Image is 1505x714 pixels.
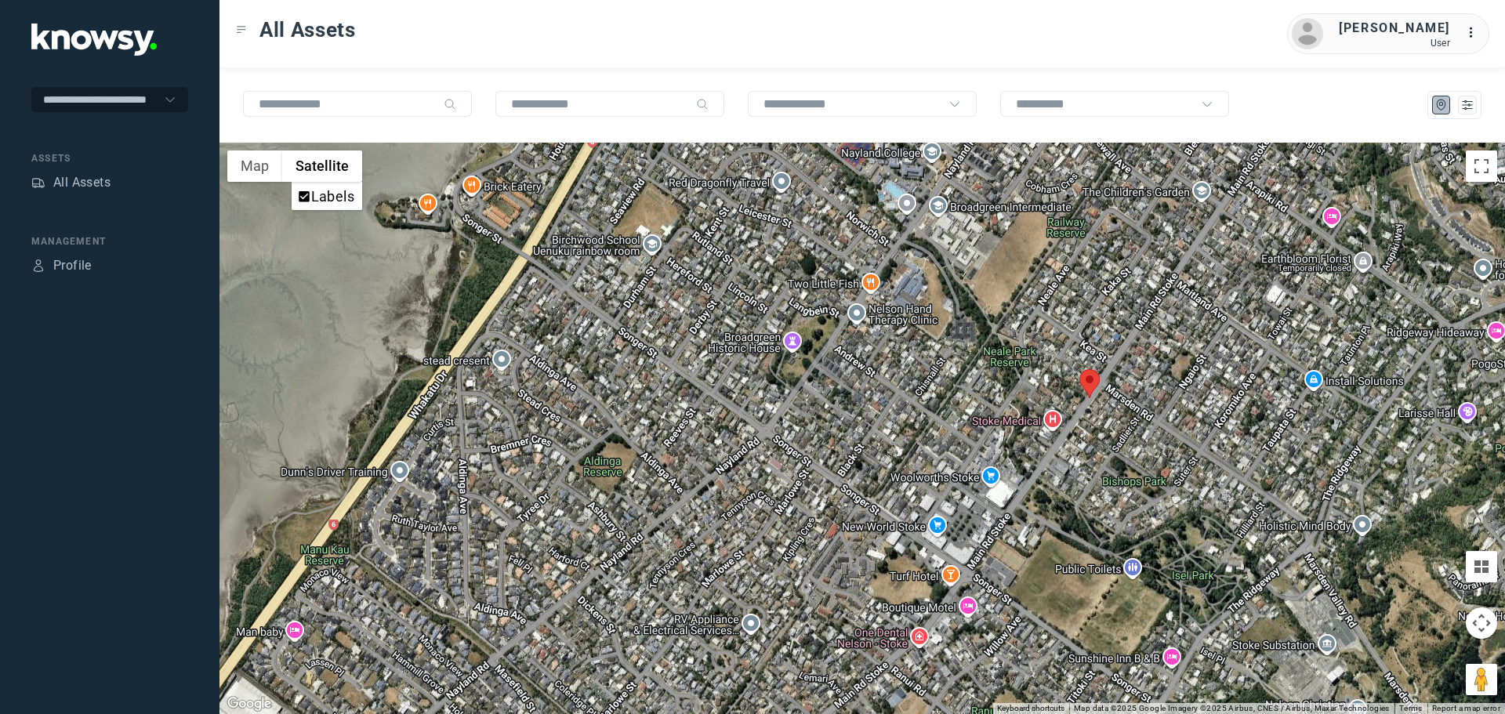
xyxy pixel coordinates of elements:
[1074,704,1390,712] span: Map data ©2025 Google Imagery ©2025 Airbus, CNES / Airbus, Maxar Technologies
[223,694,275,714] a: Open this area in Google Maps (opens a new window)
[31,259,45,273] div: Profile
[1466,664,1497,695] button: Drag Pegman onto the map to open Street View
[1339,38,1450,49] div: User
[1467,27,1482,38] tspan: ...
[292,182,362,210] ul: Show satellite imagery
[31,256,92,275] a: ProfileProfile
[1339,19,1450,38] div: [PERSON_NAME]
[1434,98,1449,112] div: Map
[1466,607,1497,639] button: Map camera controls
[53,256,92,275] div: Profile
[1292,18,1323,49] img: avatar.png
[31,173,111,192] a: AssetsAll Assets
[31,234,188,248] div: Management
[444,98,456,111] div: Search
[31,176,45,190] div: Assets
[1460,98,1474,112] div: List
[1399,704,1423,712] a: Terms (opens in new tab)
[282,150,362,182] button: Show satellite imagery
[1466,24,1485,45] div: :
[31,151,188,165] div: Assets
[293,183,361,208] li: Labels
[1432,704,1500,712] a: Report a map error
[1466,150,1497,182] button: Toggle fullscreen view
[31,24,157,56] img: Application Logo
[311,188,354,205] label: Labels
[227,150,282,182] button: Show street map
[53,173,111,192] div: All Assets
[997,703,1064,714] button: Keyboard shortcuts
[259,16,356,44] span: All Assets
[696,98,709,111] div: Search
[223,694,275,714] img: Google
[1466,24,1485,42] div: :
[236,24,247,35] div: Toggle Menu
[1466,551,1497,582] button: Tilt map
